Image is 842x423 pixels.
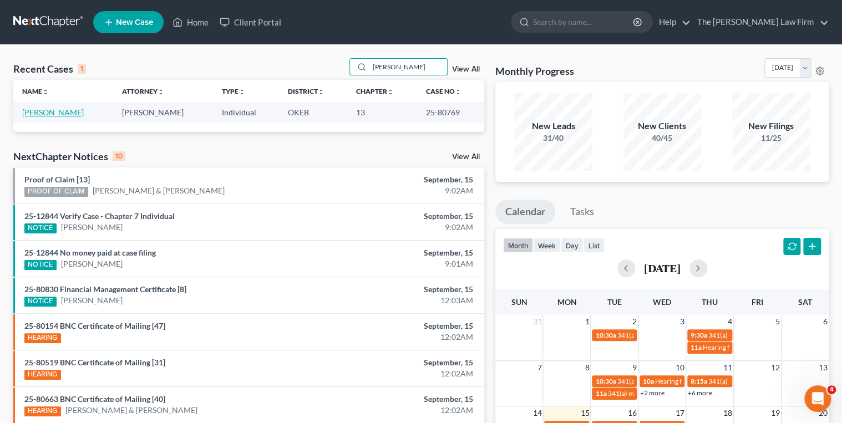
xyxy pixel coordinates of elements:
span: Fri [752,297,763,307]
a: Districtunfold_more [288,87,324,95]
i: unfold_more [387,89,394,95]
a: 25-80519 BNC Certificate of Mailing [31] [24,358,165,367]
span: 14 [531,406,542,420]
input: Search by name... [369,59,447,75]
div: 12:02AM [331,332,473,343]
div: September, 15 [331,394,473,405]
div: NOTICE [24,223,57,233]
div: 9:01AM [331,258,473,269]
span: 11a [691,343,702,351]
div: NOTICE [24,297,57,307]
span: 10:30a [595,331,616,339]
h3: Monthly Progress [495,64,574,78]
a: Typeunfold_more [222,87,245,95]
div: 12:02AM [331,405,473,416]
span: 4 [727,315,733,328]
td: OKEB [279,102,347,123]
span: 17 [674,406,686,420]
span: 7 [536,361,542,374]
i: unfold_more [239,89,245,95]
span: 16 [627,406,638,420]
a: The [PERSON_NAME] Law Firm [692,12,828,32]
div: 11/25 [732,132,810,144]
span: 341(a) meeting for [PERSON_NAME] & [PERSON_NAME] [607,389,773,397]
a: +6 more [688,389,712,397]
div: PROOF OF CLAIM [24,187,88,197]
span: 3 [679,315,686,328]
i: unfold_more [158,89,164,95]
div: 31/40 [514,132,592,144]
span: 20 [818,406,829,420]
a: Case Nounfold_more [426,87,461,95]
td: [PERSON_NAME] [113,102,213,123]
span: 13 [818,361,829,374]
div: New Clients [623,120,701,132]
td: 25-80769 [417,102,484,123]
button: month [503,238,533,253]
a: 25-12844 Verify Case - Chapter 7 Individual [24,211,175,221]
span: 9 [631,361,638,374]
div: NOTICE [24,260,57,270]
span: Hearing for [PERSON_NAME] [655,377,742,385]
div: September, 15 [331,320,473,332]
a: Proof of Claim [13] [24,175,90,184]
span: 8 [584,361,590,374]
span: 4 [827,385,836,394]
span: Sun [511,297,527,307]
a: Calendar [495,200,555,224]
a: Tasks [560,200,604,224]
i: unfold_more [455,89,461,95]
a: 25-80663 BNC Certificate of Mailing [40] [24,394,165,404]
span: Tue [607,297,622,307]
span: 341(a) meeting for [PERSON_NAME] [617,377,724,385]
a: Home [167,12,214,32]
a: +2 more [640,389,665,397]
span: 15 [579,406,590,420]
span: 10a [643,377,654,385]
div: September, 15 [331,247,473,258]
div: New Filings [732,120,810,132]
div: September, 15 [331,357,473,368]
td: Individual [213,102,278,123]
div: September, 15 [331,211,473,222]
span: 10:30a [595,377,616,385]
span: New Case [116,18,153,27]
div: 9:02AM [331,185,473,196]
span: 18 [722,406,733,420]
button: day [561,238,584,253]
a: View All [452,153,480,161]
button: list [584,238,605,253]
div: HEARING [24,406,61,416]
div: Recent Cases [13,62,86,75]
span: 5 [774,315,781,328]
div: September, 15 [331,284,473,295]
div: September, 15 [331,174,473,185]
div: NextChapter Notices [13,150,125,163]
a: [PERSON_NAME] & [PERSON_NAME] [65,405,197,416]
button: week [533,238,561,253]
a: View All [452,65,480,73]
a: 25-12844 No money paid at case filing [24,248,156,257]
span: Mon [557,297,576,307]
td: 13 [347,102,417,123]
div: 9:02AM [331,222,473,233]
a: Attorneyunfold_more [122,87,164,95]
div: 1 [78,64,86,74]
span: Thu [702,297,718,307]
div: HEARING [24,333,61,343]
span: 10 [674,361,686,374]
span: 31 [531,315,542,328]
a: 25-80154 BNC Certificate of Mailing [47] [24,321,165,330]
a: 25-80830 Financial Management Certificate [8] [24,284,186,294]
i: unfold_more [318,89,324,95]
input: Search by name... [533,12,635,32]
span: 19 [770,406,781,420]
div: 12:03AM [331,295,473,306]
a: Help [653,12,691,32]
span: 11a [595,389,606,397]
a: [PERSON_NAME] [22,108,84,117]
span: 8:15a [691,377,707,385]
div: New Leads [514,120,592,132]
div: 12:02AM [331,368,473,379]
span: Sat [798,297,812,307]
